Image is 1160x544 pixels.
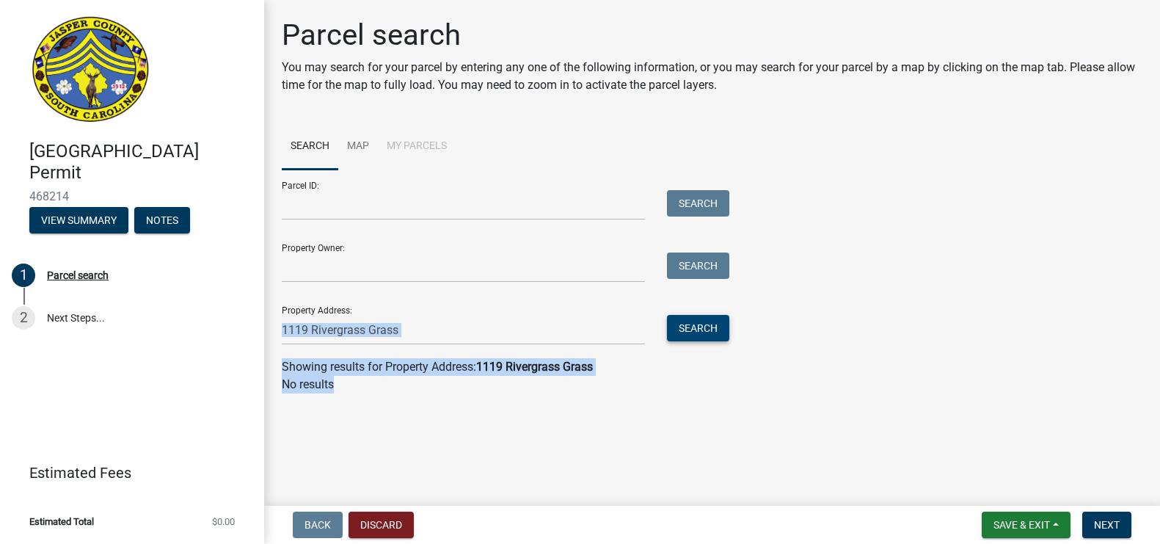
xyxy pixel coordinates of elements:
[12,264,35,287] div: 1
[1094,519,1120,531] span: Next
[982,512,1070,538] button: Save & Exit
[667,315,729,341] button: Search
[282,59,1142,94] p: You may search for your parcel by entering any one of the following information, or you may searc...
[29,215,128,227] wm-modal-confirm: Summary
[29,207,128,233] button: View Summary
[134,207,190,233] button: Notes
[304,519,331,531] span: Back
[282,376,1142,394] p: No results
[134,215,190,227] wm-modal-confirm: Notes
[993,519,1050,531] span: Save & Exit
[282,123,338,170] a: Search
[667,253,729,279] button: Search
[212,517,235,526] span: $0.00
[338,123,378,170] a: Map
[29,517,94,526] span: Estimated Total
[282,18,1142,53] h1: Parcel search
[282,358,1142,376] div: Showing results for Property Address:
[12,306,35,330] div: 2
[349,512,414,538] button: Discard
[47,270,109,280] div: Parcel search
[29,189,235,203] span: 468214
[476,360,593,374] strong: 1119 Rivergrass Grass
[667,190,729,217] button: Search
[29,15,152,126] img: Jasper County, South Carolina
[29,141,252,184] h4: [GEOGRAPHIC_DATA] Permit
[293,512,343,538] button: Back
[12,458,241,487] a: Estimated Fees
[1082,512,1131,538] button: Next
